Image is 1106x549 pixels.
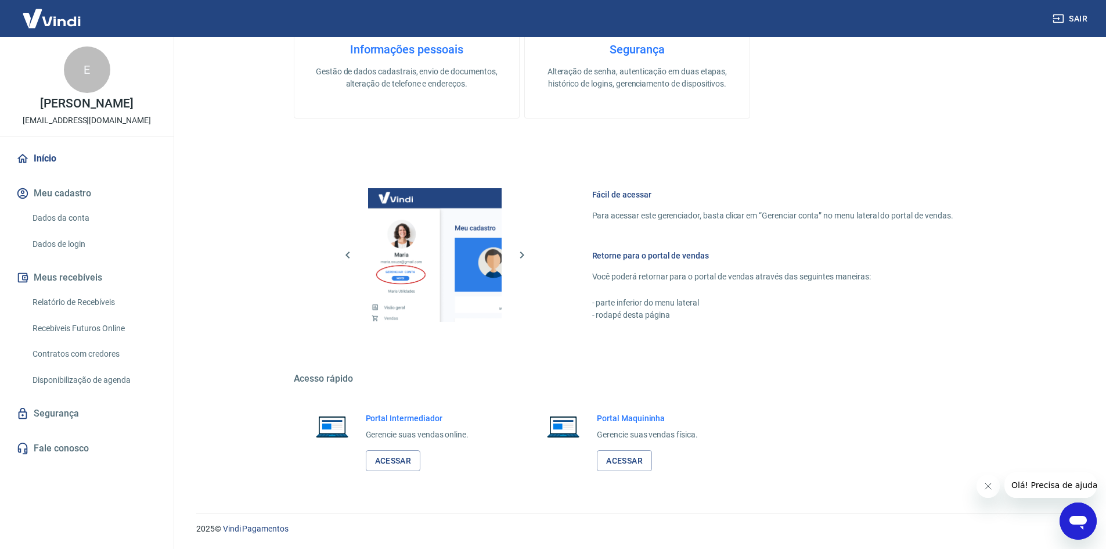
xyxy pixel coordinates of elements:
p: Gerencie suas vendas online. [366,429,469,441]
button: Sair [1050,8,1092,30]
h5: Acesso rápido [294,373,981,385]
p: Alteração de senha, autenticação em duas etapas, histórico de logins, gerenciamento de dispositivos. [543,66,731,90]
div: E [64,46,110,93]
p: - rodapé desta página [592,309,953,321]
a: Vindi Pagamentos [223,524,289,533]
h6: Retorne para o portal de vendas [592,250,953,261]
a: Dados de login [28,232,160,256]
a: Recebíveis Futuros Online [28,317,160,340]
span: Olá! Precisa de ajuda? [7,8,98,17]
iframe: Fechar mensagem [977,475,1000,498]
a: Disponibilização de agenda [28,368,160,392]
a: Fale conosco [14,436,160,461]
p: Para acessar este gerenciador, basta clicar em “Gerenciar conta” no menu lateral do portal de ven... [592,210,953,222]
iframe: Mensagem da empresa [1004,472,1097,498]
a: Relatório de Recebíveis [28,290,160,314]
p: Gerencie suas vendas física. [597,429,698,441]
p: [EMAIL_ADDRESS][DOMAIN_NAME] [23,114,151,127]
h6: Portal Intermediador [366,412,469,424]
img: Imagem de um notebook aberto [308,412,356,440]
img: Imagem de um notebook aberto [539,412,588,440]
p: Você poderá retornar para o portal de vendas através das seguintes maneiras: [592,271,953,283]
p: Gestão de dados cadastrais, envio de documentos, alteração de telefone e endereços. [313,66,500,90]
h4: Segurança [543,42,731,56]
h4: Informações pessoais [313,42,500,56]
a: Segurança [14,401,160,426]
p: [PERSON_NAME] [40,98,133,110]
p: 2025 © [196,523,1078,535]
iframe: Botão para abrir a janela de mensagens [1060,503,1097,540]
img: Imagem da dashboard mostrando o botão de gerenciar conta na sidebar no lado esquerdo [368,188,502,322]
a: Contratos com credores [28,342,160,366]
a: Dados da conta [28,206,160,230]
a: Acessar [597,450,652,472]
img: Vindi [14,1,89,36]
a: Acessar [366,450,421,472]
h6: Portal Maquininha [597,412,698,424]
button: Meus recebíveis [14,265,160,290]
a: Início [14,146,160,171]
h6: Fácil de acessar [592,189,953,200]
button: Meu cadastro [14,181,160,206]
p: - parte inferior do menu lateral [592,297,953,309]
